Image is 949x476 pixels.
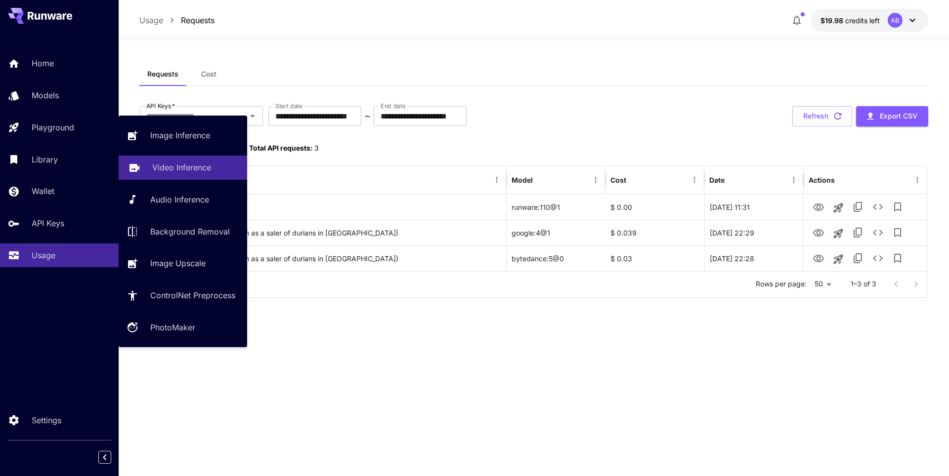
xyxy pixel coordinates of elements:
[32,121,74,133] p: Playground
[32,185,54,197] p: Wallet
[246,109,259,123] button: Open
[610,176,626,184] div: Cost
[809,248,828,268] button: View
[627,173,641,187] button: Sort
[605,194,704,220] div: $ 0.00
[145,246,501,271] div: Click to copy prompt
[201,70,216,79] span: Cost
[119,251,247,276] a: Image Upscale
[381,102,405,110] label: End date
[845,16,880,25] span: credits left
[868,248,888,268] button: See details
[512,176,533,184] div: Model
[32,57,54,69] p: Home
[146,102,175,110] label: API Keys
[32,154,58,165] p: Library
[32,249,55,261] p: Usage
[868,197,888,217] button: See details
[150,289,235,301] p: ControlNet Preprocess
[848,223,868,242] button: Copy TaskUUID
[119,123,247,148] a: Image Inference
[490,173,504,187] button: Menu
[820,16,845,25] span: $19.98
[119,219,247,243] a: Background Removal
[709,176,725,184] div: Date
[756,279,807,289] p: Rows per page:
[32,217,64,229] p: API Keys
[507,245,605,271] div: bytedance:5@0
[275,102,302,110] label: Start date
[365,110,370,122] p: ~
[119,156,247,180] a: Video Inference
[150,226,230,238] p: Background Removal
[32,89,59,101] p: Models
[145,195,501,220] div: Click to copy prompt
[507,194,605,220] div: runware:110@1
[828,198,848,218] button: Launch in playground
[704,245,803,271] div: 29 Sep, 2025 22:28
[809,222,828,242] button: View
[589,173,603,187] button: Menu
[811,9,928,32] button: $19.981
[150,194,209,205] p: Audio Inference
[851,279,876,289] p: 1–3 of 3
[249,144,313,152] span: Total API requests:
[910,173,924,187] button: Menu
[507,220,605,245] div: google:4@1
[787,173,801,187] button: Menu
[150,129,210,141] p: Image Inference
[820,15,880,26] div: $19.981
[181,14,215,26] p: Requests
[119,283,247,308] a: ControlNet Preprocess
[828,224,848,243] button: Launch in playground
[888,13,903,28] div: AB
[119,188,247,212] a: Audio Inference
[828,249,848,269] button: Launch in playground
[856,106,928,126] button: Export CSV
[888,248,907,268] button: Add to library
[848,197,868,217] button: Copy TaskUUID
[147,70,178,79] span: Requests
[848,248,868,268] button: Copy TaskUUID
[704,194,803,220] div: 30 Sep, 2025 11:31
[139,14,215,26] nav: breadcrumb
[792,106,852,126] button: Refresh
[888,223,907,242] button: Add to library
[139,14,163,26] p: Usage
[145,220,501,245] div: Click to copy prompt
[688,173,701,187] button: Menu
[106,448,119,466] div: Collapse sidebar
[704,220,803,245] div: 29 Sep, 2025 22:29
[98,451,111,464] button: Collapse sidebar
[150,257,206,269] p: Image Upscale
[811,277,835,291] div: 50
[152,161,211,173] p: Video Inference
[809,197,828,217] button: View
[809,176,835,184] div: Actions
[314,144,319,152] span: 3
[605,245,704,271] div: $ 0.03
[868,223,888,242] button: See details
[119,316,247,340] a: PhotoMaker
[534,173,548,187] button: Sort
[32,414,61,426] p: Settings
[605,220,704,245] div: $ 0.039
[726,173,739,187] button: Sort
[888,197,907,217] button: Add to library
[150,321,195,333] p: PhotoMaker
